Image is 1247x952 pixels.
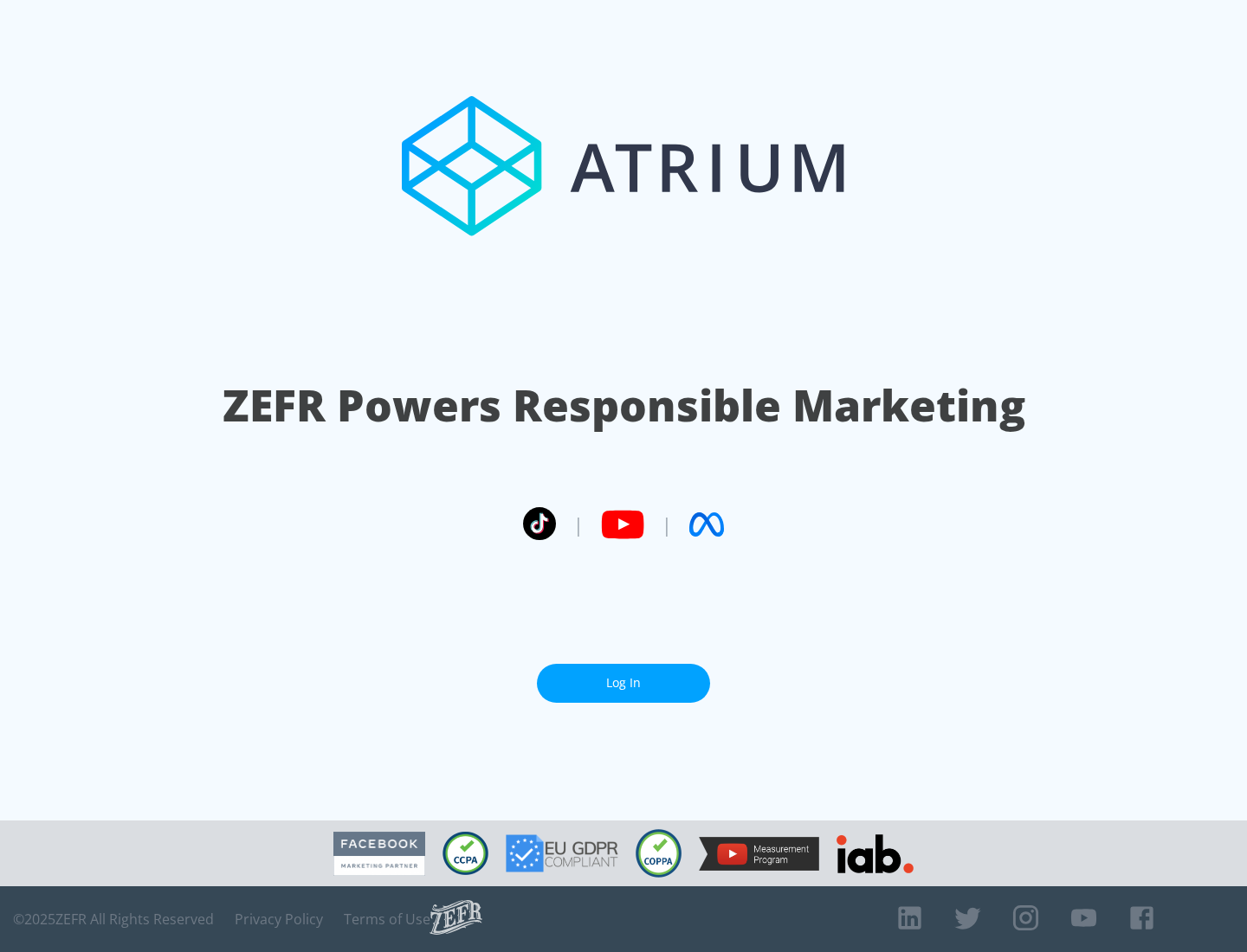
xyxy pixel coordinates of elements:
img: YouTube Measurement Program [699,837,819,871]
img: GDPR Compliant [506,834,618,872]
img: COPPA Compliant [636,829,682,878]
a: Terms of Use [344,910,430,928]
span: | [573,511,584,537]
a: Log In [537,664,710,703]
img: Facebook Marketing Partner [333,832,425,876]
span: | [662,511,672,537]
img: CCPA Compliant [443,832,488,875]
a: Privacy Policy [235,910,323,928]
span: © 2025 ZEFR All Rights Reserved [13,910,214,928]
img: IAB [837,834,914,873]
h1: ZEFR Powers Responsible Marketing [223,376,1025,435]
